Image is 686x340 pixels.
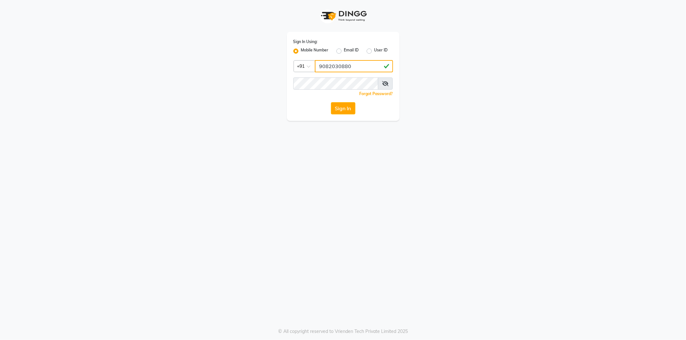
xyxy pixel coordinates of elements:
label: Email ID [344,47,359,55]
label: User ID [374,47,388,55]
a: Forgot Password? [360,91,393,96]
label: Mobile Number [301,47,329,55]
button: Sign In [331,102,355,114]
input: Username [315,60,393,72]
label: Sign In Using: [293,39,318,45]
input: Username [293,77,379,90]
img: logo1.svg [317,6,369,25]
